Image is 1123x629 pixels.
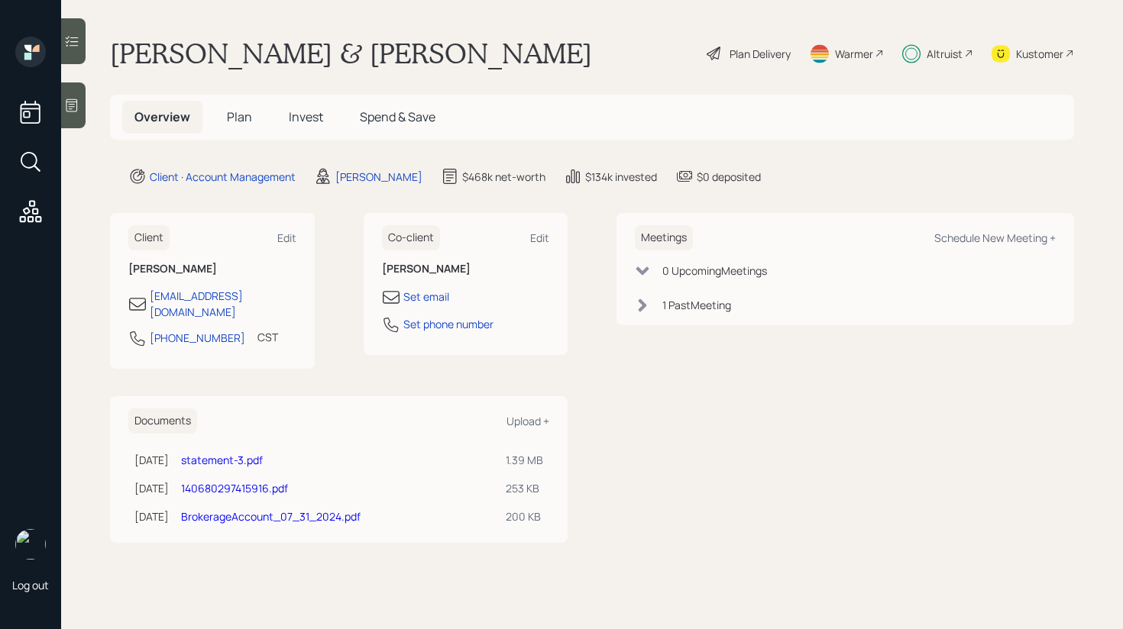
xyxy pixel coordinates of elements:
[128,225,170,250] h6: Client
[181,481,288,495] a: 140680297415916.pdf
[506,480,543,496] div: 253 KB
[335,169,422,185] div: [PERSON_NAME]
[134,480,169,496] div: [DATE]
[403,316,494,332] div: Set phone number
[530,231,549,245] div: Edit
[134,108,190,125] span: Overview
[181,509,361,524] a: BrokerageAccount_07_31_2024.pdf
[150,169,296,185] div: Client · Account Management
[697,169,761,185] div: $0 deposited
[506,414,549,428] div: Upload +
[128,263,296,276] h6: [PERSON_NAME]
[128,408,197,434] h6: Documents
[181,453,263,467] a: statement-3.pdf
[360,108,435,125] span: Spend & Save
[927,46,963,62] div: Altruist
[662,263,767,279] div: 0 Upcoming Meeting s
[662,297,731,313] div: 1 Past Meeting
[150,288,296,320] div: [EMAIL_ADDRESS][DOMAIN_NAME]
[227,108,252,125] span: Plan
[382,225,440,250] h6: Co-client
[635,225,693,250] h6: Meetings
[585,169,657,185] div: $134k invested
[277,231,296,245] div: Edit
[15,529,46,560] img: retirable_logo.png
[403,289,449,305] div: Set email
[257,329,278,345] div: CST
[934,231,1056,245] div: Schedule New Meeting +
[134,508,169,524] div: [DATE]
[506,508,543,524] div: 200 KB
[462,169,545,185] div: $468k net-worth
[110,37,592,70] h1: [PERSON_NAME] & [PERSON_NAME]
[12,578,49,592] div: Log out
[1016,46,1063,62] div: Kustomer
[289,108,323,125] span: Invest
[134,452,169,468] div: [DATE]
[150,330,245,346] div: [PHONE_NUMBER]
[730,46,791,62] div: Plan Delivery
[506,452,543,468] div: 1.39 MB
[382,263,550,276] h6: [PERSON_NAME]
[835,46,873,62] div: Warmer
